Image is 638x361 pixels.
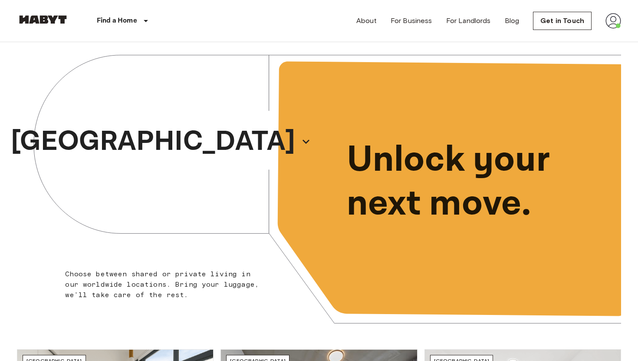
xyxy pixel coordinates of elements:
[65,269,264,300] p: Choose between shared or private living in our worldwide locations. Bring your luggage, we'll tak...
[391,16,432,26] a: For Business
[97,16,137,26] p: Find a Home
[446,16,491,26] a: For Landlords
[505,16,520,26] a: Blog
[356,16,377,26] a: About
[11,121,296,162] p: [GEOGRAPHIC_DATA]
[533,12,592,30] a: Get in Touch
[17,15,69,24] img: Habyt
[605,13,621,29] img: avatar
[347,138,607,226] p: Unlock your next move.
[7,118,315,165] button: [GEOGRAPHIC_DATA]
